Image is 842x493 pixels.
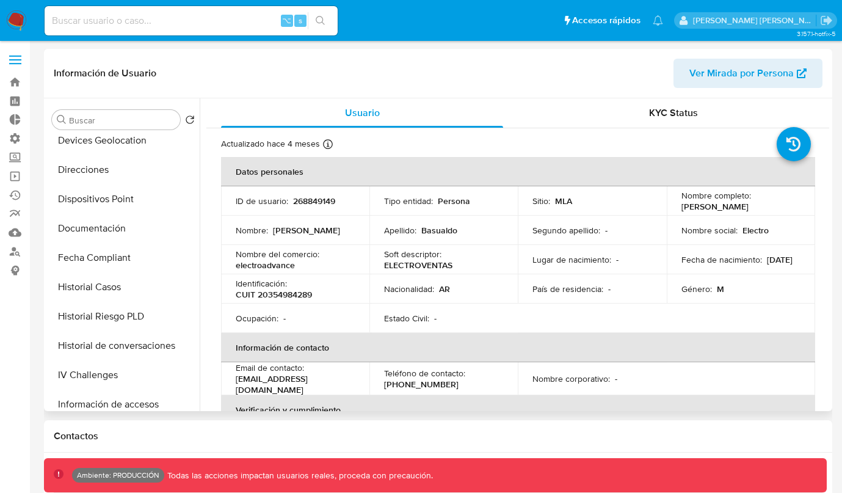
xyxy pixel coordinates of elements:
[820,14,833,27] a: Salir
[47,155,200,184] button: Direcciones
[608,283,611,294] p: -
[384,260,452,271] p: ELECTROVENTAS
[236,260,295,271] p: electroadvance
[681,201,749,212] p: [PERSON_NAME]
[605,225,608,236] p: -
[221,333,815,362] th: Información de contacto
[742,225,769,236] p: Electro
[45,13,338,29] input: Buscar usuario o caso...
[384,313,429,324] p: Estado Civil :
[767,254,793,265] p: [DATE]
[299,15,302,26] span: s
[236,313,278,324] p: Ocupación :
[236,195,288,206] p: ID de usuario :
[689,59,794,88] span: Ver Mirada por Persona
[532,283,603,294] p: País de residencia :
[236,225,268,236] p: Nombre :
[164,470,433,481] p: Todas las acciones impactan usuarios reales, proceda con precaución.
[653,15,663,26] a: Notificaciones
[273,225,340,236] p: [PERSON_NAME]
[236,373,350,395] p: [EMAIL_ADDRESS][DOMAIN_NAME]
[293,195,335,206] p: 268849149
[47,302,200,331] button: Historial Riesgo PLD
[236,249,319,260] p: Nombre del comercio :
[439,283,450,294] p: AR
[69,115,175,126] input: Buscar
[47,243,200,272] button: Fecha Compliant
[717,283,724,294] p: M
[384,368,465,379] p: Teléfono de contacto :
[532,373,610,384] p: Nombre corporativo :
[384,249,441,260] p: Soft descriptor :
[555,195,572,206] p: MLA
[681,225,738,236] p: Nombre social :
[434,313,437,324] p: -
[384,225,416,236] p: Apellido :
[236,362,304,373] p: Email de contacto :
[47,390,200,419] button: Información de accesos
[681,254,762,265] p: Fecha de nacimiento :
[47,126,200,155] button: Devices Geolocation
[681,190,751,201] p: Nombre completo :
[54,430,822,442] h1: Contactos
[47,214,200,243] button: Documentación
[532,225,600,236] p: Segundo apellido :
[54,67,156,79] h1: Información de Usuario
[236,278,287,289] p: Identificación :
[572,14,641,27] span: Accesos rápidos
[673,59,822,88] button: Ver Mirada por Persona
[283,313,286,324] p: -
[532,254,611,265] p: Lugar de nacimiento :
[384,195,433,206] p: Tipo entidad :
[236,289,312,300] p: CUIT 20354984289
[282,15,291,26] span: ⌥
[47,360,200,390] button: IV Challenges
[615,373,617,384] p: -
[438,195,470,206] p: Persona
[47,331,200,360] button: Historial de conversaciones
[384,283,434,294] p: Nacionalidad :
[345,106,380,120] span: Usuario
[221,138,320,150] p: Actualizado hace 4 meses
[616,254,619,265] p: -
[532,195,550,206] p: Sitio :
[384,379,459,390] p: [PHONE_NUMBER]
[221,395,815,425] th: Verificación y cumplimiento
[47,184,200,214] button: Dispositivos Point
[421,225,457,236] p: Basualdo
[221,157,815,186] th: Datos personales
[77,473,159,478] p: Ambiente: PRODUCCIÓN
[308,12,333,29] button: search-icon
[681,283,712,294] p: Género :
[185,115,195,128] button: Volver al orden por defecto
[47,272,200,302] button: Historial Casos
[57,115,67,125] button: Buscar
[693,15,816,26] p: mauro.ibarra@mercadolibre.com
[649,106,698,120] span: KYC Status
